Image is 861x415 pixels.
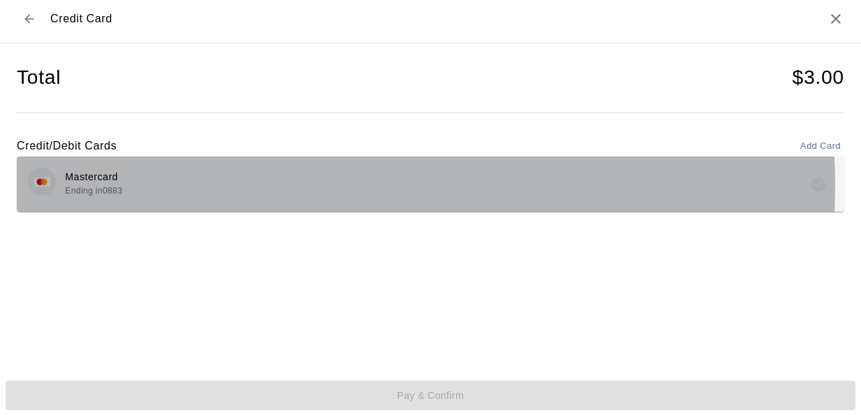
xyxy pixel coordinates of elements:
[65,186,122,196] span: Ending in 0883
[17,66,61,90] h4: Total
[17,156,844,212] button: Credit card brand logoMastercardEnding in0883
[827,10,844,27] button: Close
[793,66,844,90] h4: $ 3.00
[65,170,122,184] p: Mastercard
[17,6,113,31] div: Credit Card
[17,6,42,31] button: Back to checkout
[34,177,50,187] img: Credit card brand logo
[797,136,844,157] button: Add Card
[17,137,117,155] h6: Credit/Debit Cards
